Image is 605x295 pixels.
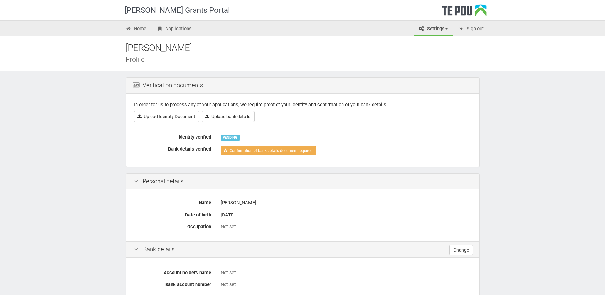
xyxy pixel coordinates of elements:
[126,78,479,94] div: Verification documents
[129,209,216,218] label: Date of birth
[126,41,489,55] div: [PERSON_NAME]
[129,221,216,230] label: Occupation
[121,22,151,36] a: Home
[129,144,216,153] label: Bank details verified
[221,197,471,208] div: [PERSON_NAME]
[414,22,453,36] a: Settings
[126,241,479,258] div: Bank details
[221,135,240,140] div: PENDING
[221,269,471,276] div: Not set
[134,102,471,108] p: In order for us to process any of your applications, we require proof of your identity and confir...
[453,22,489,36] a: Sign out
[221,281,471,288] div: Not set
[129,267,216,276] label: Account holders name
[129,279,216,288] label: Bank account number
[221,146,316,155] a: Confirmation of bank details document required
[202,111,255,122] a: Upload bank details
[126,174,479,190] div: Personal details
[126,56,489,63] div: Profile
[221,223,471,230] div: Not set
[134,111,199,122] a: Upload Identity Document
[449,245,473,255] a: Change
[152,22,196,36] a: Applications
[221,209,471,221] div: [DATE]
[129,197,216,206] label: Name
[442,4,487,20] div: Te Pou Logo
[129,132,216,140] label: Identity verified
